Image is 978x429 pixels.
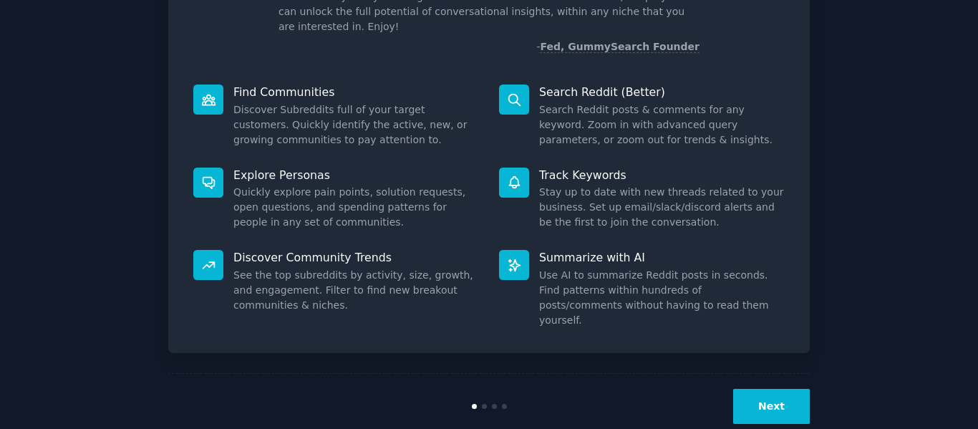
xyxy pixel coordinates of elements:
a: Fed, GummySearch Founder [540,41,699,53]
p: Search Reddit (Better) [539,85,785,100]
p: Explore Personas [233,168,479,183]
p: Track Keywords [539,168,785,183]
dd: Use AI to summarize Reddit posts in seconds. Find patterns within hundreds of posts/comments with... [539,268,785,328]
dd: Search Reddit posts & comments for any keyword. Zoom in with advanced query parameters, or zoom o... [539,102,785,148]
button: Next [733,389,810,424]
p: Discover Community Trends [233,250,479,265]
dd: See the top subreddits by activity, size, growth, and engagement. Filter to find new breakout com... [233,268,479,313]
p: Summarize with AI [539,250,785,265]
p: Find Communities [233,85,479,100]
div: - [536,39,699,54]
dd: Discover Subreddits full of your target customers. Quickly identify the active, new, or growing c... [233,102,479,148]
dd: Quickly explore pain points, solution requests, open questions, and spending patterns for people ... [233,185,479,230]
dd: Stay up to date with new threads related to your business. Set up email/slack/discord alerts and ... [539,185,785,230]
